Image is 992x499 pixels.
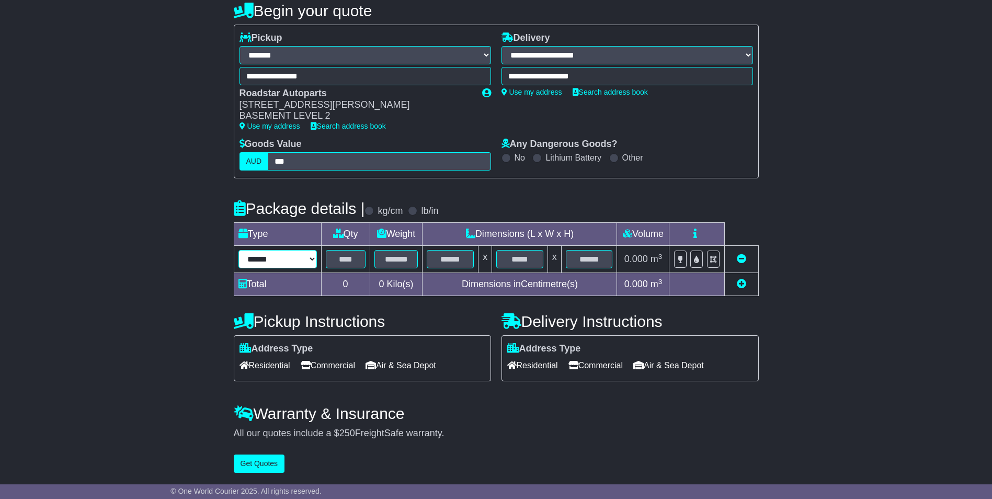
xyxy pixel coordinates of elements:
[370,223,423,246] td: Weight
[633,357,704,373] span: Air & Sea Depot
[568,357,623,373] span: Commercial
[240,139,302,150] label: Goods Value
[624,279,648,289] span: 0.000
[515,153,525,163] label: No
[234,455,285,473] button: Get Quotes
[370,273,423,296] td: Kilo(s)
[170,487,322,495] span: © One World Courier 2025. All rights reserved.
[366,357,436,373] span: Air & Sea Depot
[658,278,663,286] sup: 3
[378,206,403,217] label: kg/cm
[501,139,618,150] label: Any Dangerous Goods?
[737,254,746,264] a: Remove this item
[234,200,365,217] h4: Package details |
[423,273,617,296] td: Dimensions in Centimetre(s)
[240,357,290,373] span: Residential
[240,88,472,99] div: Roadstar Autoparts
[240,32,282,44] label: Pickup
[478,246,492,273] td: x
[622,153,643,163] label: Other
[573,88,648,96] a: Search address book
[339,428,355,438] span: 250
[321,223,370,246] td: Qty
[240,122,300,130] a: Use my address
[617,223,669,246] td: Volume
[234,273,321,296] td: Total
[545,153,601,163] label: Lithium Battery
[501,32,550,44] label: Delivery
[423,223,617,246] td: Dimensions (L x W x H)
[301,357,355,373] span: Commercial
[240,152,269,171] label: AUD
[234,313,491,330] h4: Pickup Instructions
[737,279,746,289] a: Add new item
[421,206,438,217] label: lb/in
[507,343,581,355] label: Address Type
[234,405,759,422] h4: Warranty & Insurance
[240,343,313,355] label: Address Type
[624,254,648,264] span: 0.000
[240,110,472,122] div: BASEMENT LEVEL 2
[311,122,386,130] a: Search address book
[658,253,663,260] sup: 3
[321,273,370,296] td: 0
[501,313,759,330] h4: Delivery Instructions
[234,223,321,246] td: Type
[651,254,663,264] span: m
[240,99,472,111] div: [STREET_ADDRESS][PERSON_NAME]
[501,88,562,96] a: Use my address
[507,357,558,373] span: Residential
[651,279,663,289] span: m
[548,246,561,273] td: x
[379,279,384,289] span: 0
[234,2,759,19] h4: Begin your quote
[234,428,759,439] div: All our quotes include a $ FreightSafe warranty.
